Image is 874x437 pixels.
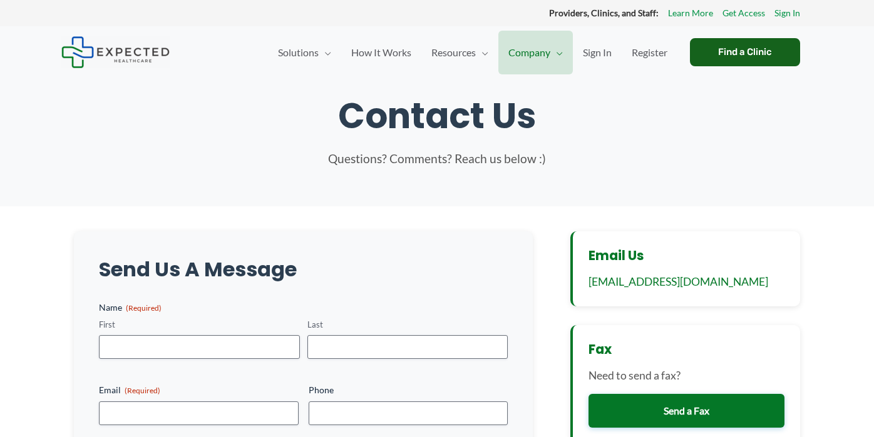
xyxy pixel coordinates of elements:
[498,31,573,74] a: CompanyMenu Toggle
[307,319,508,331] label: Last
[268,31,677,74] nav: Primary Site Navigation
[589,341,784,358] h3: Fax
[309,384,508,396] label: Phone
[125,386,160,395] span: (Required)
[421,31,498,74] a: ResourcesMenu Toggle
[61,36,170,68] img: Expected Healthcare Logo - side, dark font, small
[632,31,667,74] span: Register
[99,256,508,283] h2: Send Us A Message
[583,31,612,74] span: Sign In
[126,303,162,313] span: (Required)
[341,31,421,74] a: How It Works
[573,31,622,74] a: Sign In
[99,301,162,314] legend: Name
[589,367,784,384] p: Need to send a fax?
[99,319,300,331] label: First
[622,31,677,74] a: Register
[268,31,341,74] a: SolutionsMenu Toggle
[319,31,331,74] span: Menu Toggle
[589,247,784,264] h3: Email Us
[722,5,765,21] a: Get Access
[476,31,488,74] span: Menu Toggle
[668,5,713,21] a: Learn More
[431,31,476,74] span: Resources
[99,384,299,396] label: Email
[589,394,784,428] a: Send a Fax
[278,31,319,74] span: Solutions
[589,275,768,288] a: [EMAIL_ADDRESS][DOMAIN_NAME]
[774,5,800,21] a: Sign In
[690,38,800,66] a: Find a Clinic
[74,95,800,137] h1: Contact Us
[508,31,550,74] span: Company
[351,31,411,74] span: How It Works
[549,8,659,18] strong: Providers, Clinics, and Staff:
[550,31,563,74] span: Menu Toggle
[249,149,625,169] p: Questions? Comments? Reach us below :)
